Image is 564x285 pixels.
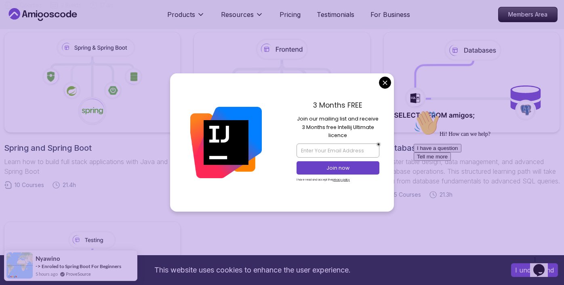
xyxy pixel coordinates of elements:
a: Pricing [280,10,301,19]
a: ProveSource [66,270,91,277]
a: Spring and Spring BootLearn how to build full stack applications with Java and Spring Boot10 Cour... [4,32,181,189]
span: 5 hours ago [36,270,58,277]
a: Enroled to Spring Boot For Beginners [42,263,121,269]
img: provesource social proof notification image [6,252,33,279]
span: 21.4h [63,181,76,189]
div: 👋Hi! How can we help?I have a questionTell me more [3,3,149,54]
button: Resources [221,10,263,26]
iframe: chat widget [530,253,556,277]
button: Accept cookies [511,263,558,277]
span: -> [36,263,41,269]
button: Tell me more [3,46,40,54]
a: Members Area [498,7,558,22]
a: Frontend DeveloperMaster modern frontend development from basics to advanced React applications. ... [194,32,370,199]
a: For Business [370,10,410,19]
h2: Spring and Spring Boot [4,142,181,154]
div: This website uses cookies to enhance the user experience. [6,261,499,279]
span: 5 Courses [394,191,421,199]
img: :wave: [3,3,29,29]
p: Resources [221,10,254,19]
p: Learn how to build full stack applications with Java and Spring Boot [4,157,181,176]
button: I have a question [3,37,51,46]
iframe: chat widget [410,107,556,249]
p: Products [167,10,195,19]
span: 10 Courses [15,181,44,189]
a: Testimonials [317,10,354,19]
span: Nyawino [36,255,60,262]
span: Hi! How can we help? [3,24,80,30]
button: Products [167,10,205,26]
a: DatabasesMaster table design, data management, and advanced database operations. This structured ... [383,32,560,199]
